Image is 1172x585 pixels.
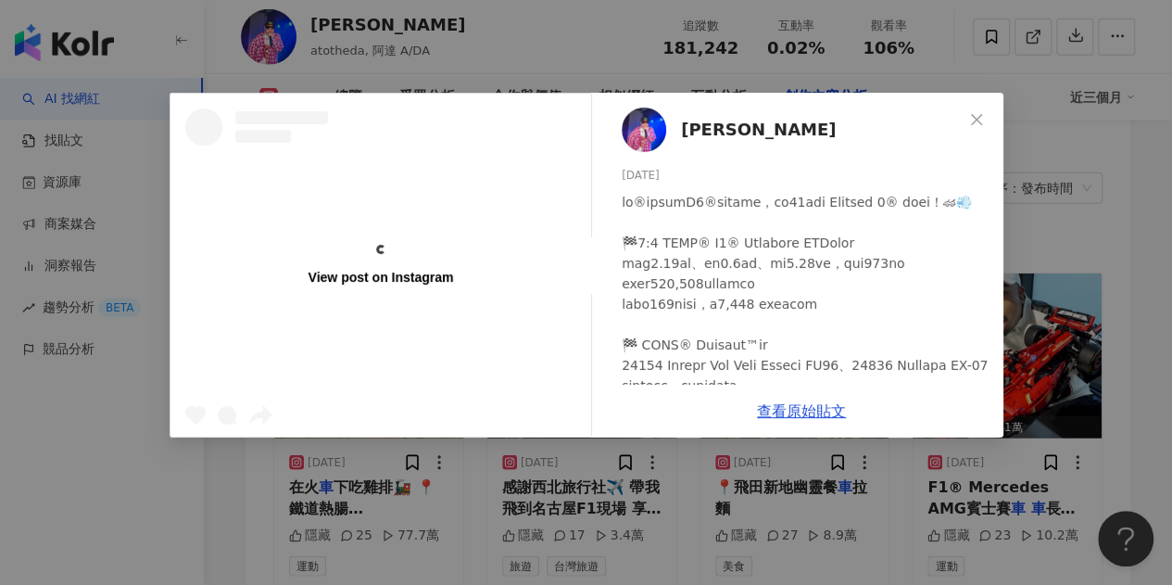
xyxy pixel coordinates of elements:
a: KOL Avatar[PERSON_NAME] [622,108,963,152]
span: close [969,112,984,127]
a: View post on Instagram [170,94,591,437]
div: View post on Instagram [308,269,453,286]
img: KOL Avatar [622,108,666,152]
button: Close [958,101,995,138]
a: 查看原始貼文 [757,402,846,420]
span: [PERSON_NAME] [681,117,836,143]
div: [DATE] [622,167,989,184]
